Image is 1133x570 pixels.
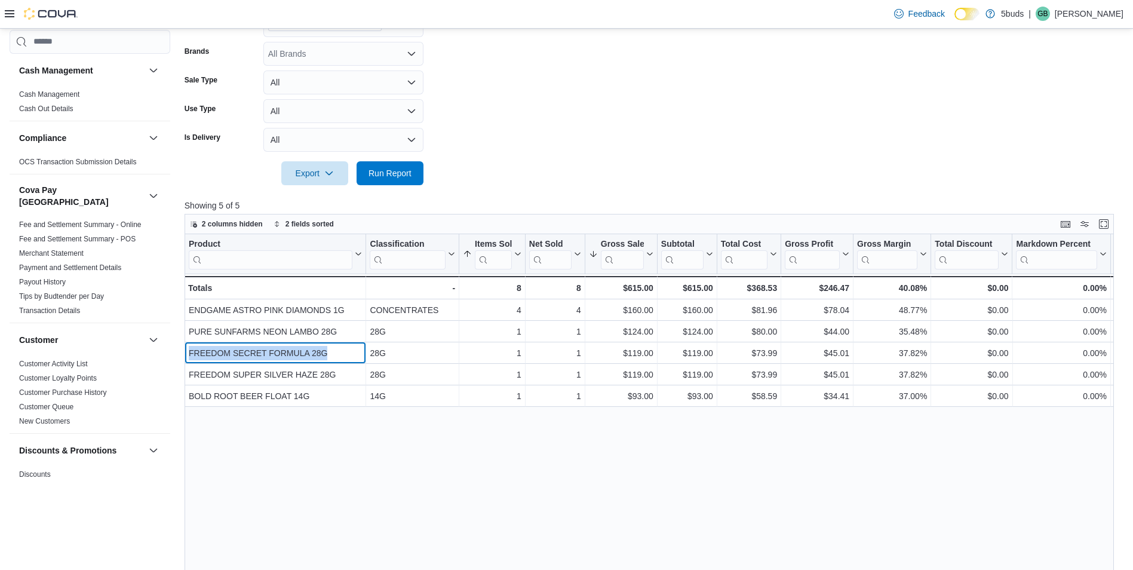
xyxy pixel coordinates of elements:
[10,217,170,323] div: Cova Pay [GEOGRAPHIC_DATA]
[370,367,455,382] div: 28G
[19,158,137,166] a: OCS Transaction Submission Details
[529,238,572,250] div: Net Sold
[661,389,713,403] div: $93.00
[889,2,950,26] a: Feedback
[785,324,849,339] div: $44.00
[721,324,777,339] div: $80.00
[721,281,777,295] div: $368.53
[185,133,220,142] label: Is Delivery
[357,161,423,185] button: Run Report
[1016,303,1106,317] div: 0.00%
[19,360,88,368] a: Customer Activity List
[857,281,927,295] div: 40.08%
[19,184,144,208] button: Cova Pay [GEOGRAPHIC_DATA]
[185,104,216,114] label: Use Type
[589,324,653,339] div: $124.00
[370,324,455,339] div: 28G
[19,277,66,287] span: Payout History
[1055,7,1123,21] p: [PERSON_NAME]
[288,161,341,185] span: Export
[10,467,170,515] div: Discounts & Promotions
[589,346,653,360] div: $119.00
[589,281,653,295] div: $615.00
[370,281,455,295] div: -
[1058,217,1073,231] button: Keyboard shortcuts
[19,235,136,243] a: Fee and Settlement Summary - POS
[263,128,423,152] button: All
[146,189,161,203] button: Cova Pay [GEOGRAPHIC_DATA]
[19,65,144,76] button: Cash Management
[1077,217,1092,231] button: Display options
[19,132,66,144] h3: Compliance
[908,8,945,20] span: Feedback
[189,324,362,339] div: PURE SUNFARMS NEON LAMBO 28G
[785,238,840,250] div: Gross Profit
[19,292,104,301] a: Tips by Budtender per Day
[189,389,362,403] div: BOLD ROOT BEER FLOAT 14G
[954,8,980,20] input: Dark Mode
[1016,346,1106,360] div: 0.00%
[19,445,144,456] button: Discounts & Promotions
[1001,7,1024,21] p: 5buds
[463,389,521,403] div: 1
[589,238,653,269] button: Gross Sales
[1016,238,1097,269] div: Markdown Percent
[721,346,777,360] div: $73.99
[475,238,512,269] div: Items Sold
[463,367,521,382] div: 1
[529,281,581,295] div: 8
[185,217,268,231] button: 2 columns hidden
[189,238,352,250] div: Product
[19,307,80,315] a: Transaction Details
[785,281,849,295] div: $246.47
[721,238,767,269] div: Total Cost
[589,303,653,317] div: $160.00
[19,445,116,456] h3: Discounts & Promotions
[185,200,1123,212] p: Showing 5 of 5
[463,303,521,317] div: 4
[857,303,927,317] div: 48.77%
[721,367,777,382] div: $73.99
[19,104,73,114] span: Cash Out Details
[1016,389,1106,403] div: 0.00%
[19,65,93,76] h3: Cash Management
[935,303,1008,317] div: $0.00
[19,403,73,411] a: Customer Queue
[407,49,416,59] button: Open list of options
[1037,7,1048,21] span: GB
[857,238,917,269] div: Gross Margin
[529,303,581,317] div: 4
[529,346,581,360] div: 1
[10,155,170,174] div: Compliance
[661,324,713,339] div: $124.00
[263,71,423,94] button: All
[661,303,713,317] div: $160.00
[529,324,581,339] div: 1
[24,8,78,20] img: Cova
[19,249,84,258] span: Merchant Statement
[721,303,777,317] div: $81.96
[661,367,713,382] div: $119.00
[785,389,849,403] div: $34.41
[146,63,161,78] button: Cash Management
[19,90,79,99] a: Cash Management
[935,324,1008,339] div: $0.00
[19,374,97,382] a: Customer Loyalty Points
[1016,238,1106,269] button: Markdown Percent
[857,389,927,403] div: 37.00%
[463,346,521,360] div: 1
[19,249,84,258] a: Merchant Statement
[785,238,849,269] button: Gross Profit
[370,238,455,269] button: Classification
[263,99,423,123] button: All
[935,367,1008,382] div: $0.00
[19,234,136,244] span: Fee and Settlement Summary - POS
[19,263,121,272] a: Payment and Settlement Details
[19,334,144,346] button: Customer
[189,346,362,360] div: FREEDOM SECRET FORMULA 28G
